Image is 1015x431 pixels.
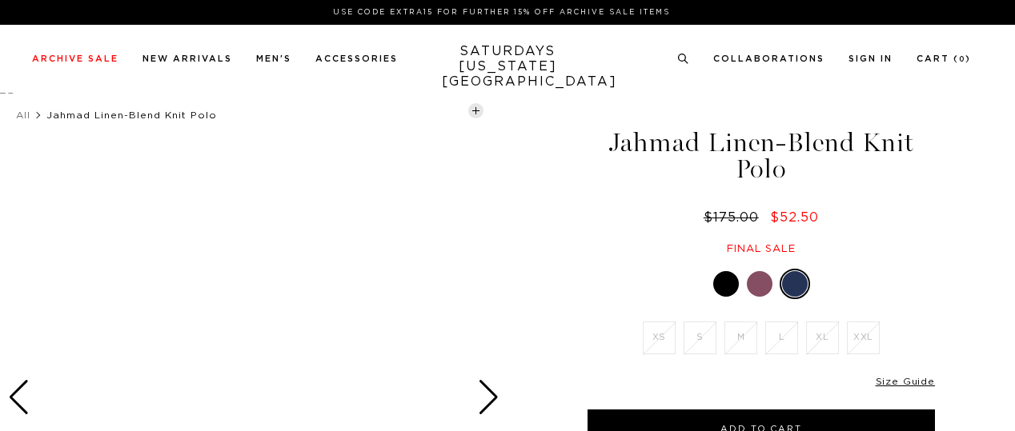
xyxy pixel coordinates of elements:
[704,211,765,224] del: $175.00
[917,54,971,63] a: Cart (0)
[16,110,30,120] a: All
[585,242,937,256] div: Final sale
[849,54,893,63] a: Sign In
[256,54,291,63] a: Men's
[876,377,935,386] a: Size Guide
[142,54,232,63] a: New Arrivals
[442,44,574,90] a: SATURDAYS[US_STATE][GEOGRAPHIC_DATA]
[32,54,118,63] a: Archive Sale
[713,54,824,63] a: Collaborations
[46,110,217,120] span: Jahmad Linen-Blend Knit Polo
[959,56,965,63] small: 0
[315,54,398,63] a: Accessories
[38,6,965,18] p: Use Code EXTRA15 for Further 15% Off Archive Sale Items
[770,211,819,224] span: $52.50
[585,130,937,182] h1: Jahmad Linen-Blend Knit Polo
